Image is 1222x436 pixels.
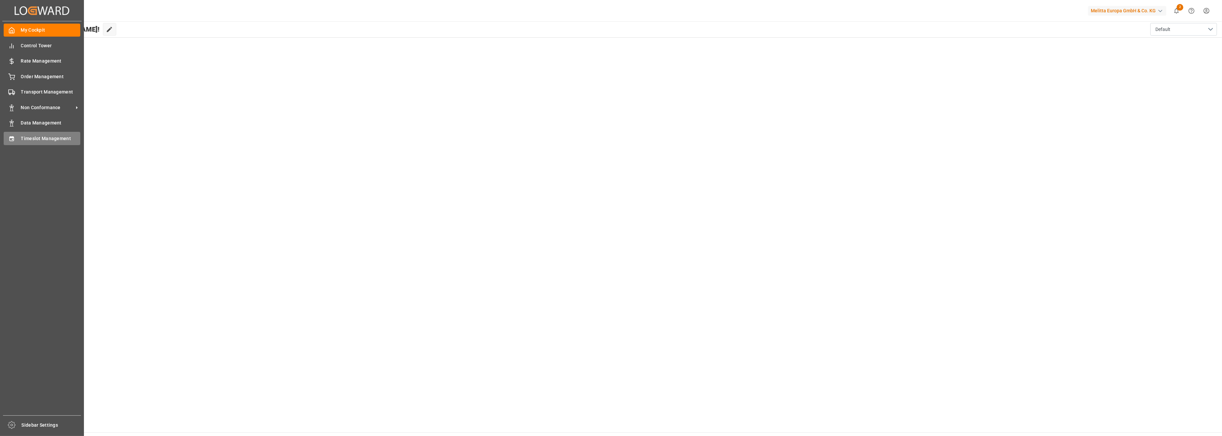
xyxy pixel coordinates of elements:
[1177,4,1183,11] span: 2
[21,104,74,111] span: Non Conformance
[21,27,81,34] span: My Cockpit
[21,135,81,142] span: Timeslot Management
[4,132,80,145] a: Timeslot Management
[1184,3,1199,18] button: Help Center
[1088,4,1169,17] button: Melitta Europa GmbH & Co. KG
[21,119,81,126] span: Data Management
[1150,23,1217,36] button: open menu
[1169,3,1184,18] button: show 2 new notifications
[21,73,81,80] span: Order Management
[4,86,80,99] a: Transport Management
[21,89,81,96] span: Transport Management
[4,55,80,68] a: Rate Management
[21,42,81,49] span: Control Tower
[4,24,80,37] a: My Cockpit
[1088,6,1166,16] div: Melitta Europa GmbH & Co. KG
[1155,26,1170,33] span: Default
[4,116,80,129] a: Data Management
[21,58,81,65] span: Rate Management
[28,23,100,36] span: Hello [PERSON_NAME]!
[4,39,80,52] a: Control Tower
[22,422,81,429] span: Sidebar Settings
[4,70,80,83] a: Order Management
